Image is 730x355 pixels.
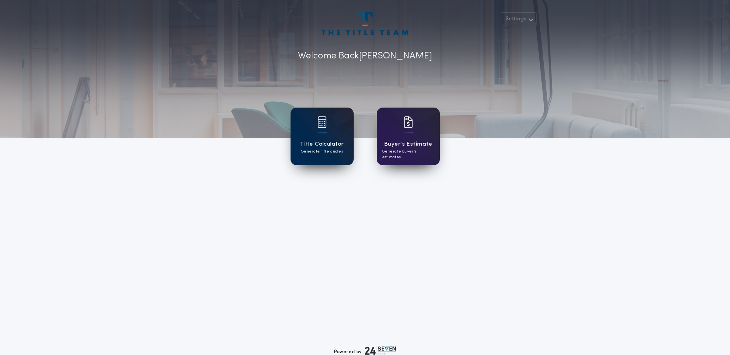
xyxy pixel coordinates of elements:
[300,140,344,149] h1: Title Calculator
[382,149,434,160] p: Generate buyer's estimates
[322,12,408,35] img: account-logo
[377,108,440,165] a: card iconBuyer's EstimateGenerate buyer's estimates
[298,49,432,63] p: Welcome Back [PERSON_NAME]
[301,149,343,154] p: Generate title quotes
[317,116,327,128] img: card icon
[384,140,432,149] h1: Buyer's Estimate
[404,116,413,128] img: card icon
[501,12,537,26] button: Settings
[291,108,354,165] a: card iconTitle CalculatorGenerate title quotes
